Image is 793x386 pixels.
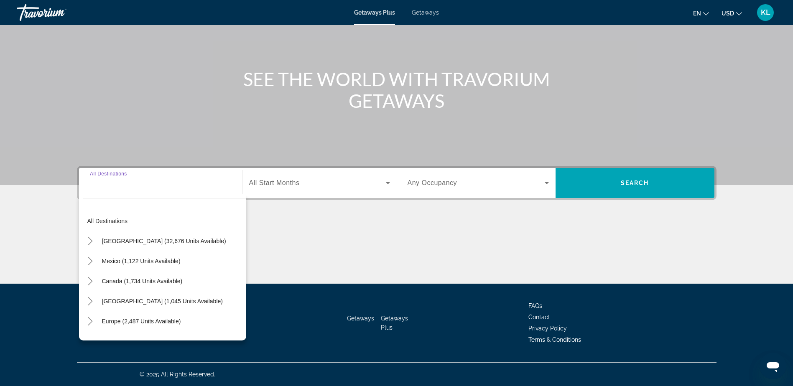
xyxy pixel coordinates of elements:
[722,7,742,19] button: Change currency
[556,168,714,198] button: Search
[722,10,734,17] span: USD
[90,171,127,176] span: All Destinations
[408,179,457,186] span: Any Occupancy
[83,334,98,349] button: Toggle Australia (202 units available)
[87,218,128,224] span: All destinations
[528,314,550,320] a: Contact
[98,234,230,249] button: [GEOGRAPHIC_DATA] (32,676 units available)
[83,254,98,269] button: Toggle Mexico (1,122 units available)
[412,9,439,16] a: Getaways
[528,302,542,309] a: FAQs
[79,168,714,198] div: Search widget
[102,238,226,244] span: [GEOGRAPHIC_DATA] (32,676 units available)
[102,278,183,284] span: Canada (1,734 units available)
[354,9,395,16] a: Getaways Plus
[83,234,98,249] button: Toggle United States (32,676 units available)
[102,298,223,305] span: [GEOGRAPHIC_DATA] (1,045 units available)
[249,179,300,186] span: All Start Months
[693,10,701,17] span: en
[755,4,776,21] button: User Menu
[83,294,98,309] button: Toggle Caribbean & Atlantic Islands (1,045 units available)
[528,325,567,332] a: Privacy Policy
[621,180,649,186] span: Search
[240,68,553,112] h1: SEE THE WORLD WITH TRAVORIUM GETAWAYS
[140,371,215,378] span: © 2025 All Rights Reserved.
[83,274,98,289] button: Toggle Canada (1,734 units available)
[761,8,770,17] span: KL
[83,213,246,229] button: All destinations
[98,274,187,289] button: Canada (1,734 units available)
[98,334,222,349] button: [GEOGRAPHIC_DATA] (202 units available)
[102,318,181,325] span: Europe (2,487 units available)
[693,7,709,19] button: Change language
[17,2,100,23] a: Travorium
[83,314,98,329] button: Toggle Europe (2,487 units available)
[381,315,408,331] a: Getaways Plus
[347,315,374,322] a: Getaways
[760,353,786,379] iframe: Button to launch messaging window
[98,294,227,309] button: [GEOGRAPHIC_DATA] (1,045 units available)
[98,314,185,329] button: Europe (2,487 units available)
[528,336,581,343] a: Terms & Conditions
[102,258,181,264] span: Mexico (1,122 units available)
[98,254,185,269] button: Mexico (1,122 units available)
